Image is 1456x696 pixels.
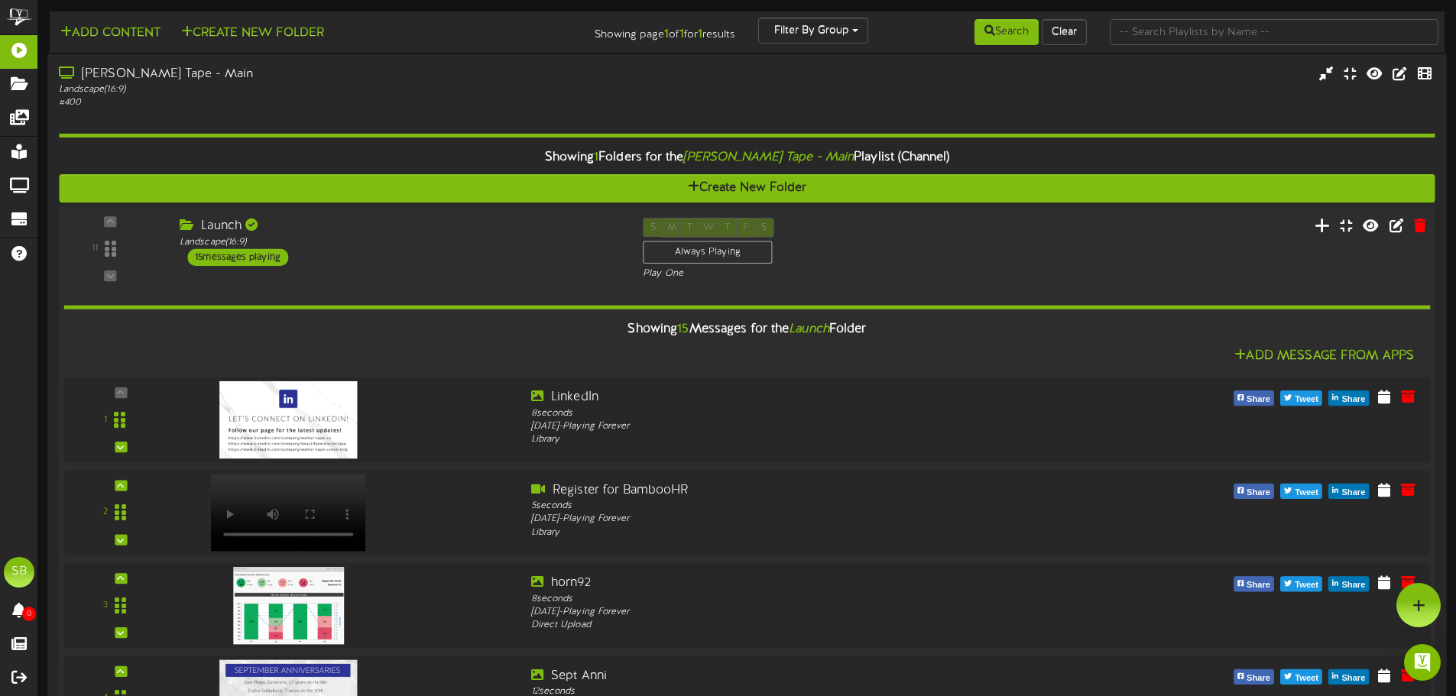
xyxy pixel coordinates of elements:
strong: 1 [679,28,684,41]
button: Share [1328,484,1369,499]
button: Share [1328,576,1369,591]
button: Filter By Group [758,18,868,44]
button: Search [974,19,1039,45]
div: Play One [643,267,967,280]
span: 1 [594,151,598,164]
span: Share [1338,484,1368,501]
div: Sept Anni [531,668,1078,685]
div: horn92 [531,575,1078,592]
button: Add Message From Apps [1230,346,1419,365]
button: Clear [1042,19,1087,45]
button: Share [1328,669,1369,685]
div: Showing Messages for the Folder [52,313,1441,346]
div: Direct Upload [531,619,1078,632]
div: Register for BambooHR [531,481,1078,499]
div: # 400 [59,96,619,109]
span: Share [1244,391,1273,408]
span: Share [1338,391,1368,408]
span: Tweet [1292,391,1321,408]
i: [PERSON_NAME] Tape - Main [683,151,854,164]
div: [DATE] - Playing Forever [531,513,1078,526]
div: [DATE] - Playing Forever [531,419,1078,432]
div: Landscape ( 16:9 ) [59,83,619,96]
button: Share [1234,669,1274,685]
div: Showing Folders for the Playlist (Channel) [47,141,1446,174]
button: Tweet [1280,576,1322,591]
span: Tweet [1292,670,1321,687]
div: 8 seconds [531,592,1078,605]
div: Always Playing [643,241,772,264]
div: 15 messages playing [187,249,288,266]
div: Showing page of for results [513,18,747,44]
span: Share [1244,484,1273,501]
div: Open Intercom Messenger [1404,644,1441,681]
span: Share [1244,670,1273,687]
button: Share [1234,576,1274,591]
button: Share [1328,390,1369,406]
span: Tweet [1292,577,1321,594]
div: LinkedIn [531,389,1078,406]
span: Tweet [1292,484,1321,501]
button: Add Content [56,24,165,43]
i: Launch [789,322,829,336]
strong: 1 [664,28,669,41]
button: Create New Folder [59,174,1435,202]
div: [PERSON_NAME] Tape - Main [59,66,619,83]
button: Tweet [1280,669,1322,685]
div: Landscape ( 16:9 ) [180,235,620,248]
img: 391040e3-4c3c-41c8-a012-9a6329a45fb2followonlinkedin_now.jpg [219,381,357,458]
span: Share [1338,577,1368,594]
div: Launch [180,218,620,235]
div: 5 seconds [531,500,1078,513]
span: Share [1338,670,1368,687]
button: Tweet [1280,484,1322,499]
div: SB [4,557,34,588]
button: Share [1234,484,1274,499]
button: Tweet [1280,390,1322,406]
div: Library [531,526,1078,539]
div: Library [531,433,1078,446]
span: Share [1244,577,1273,594]
button: Create New Folder [177,24,329,43]
span: 0 [22,607,36,621]
img: 371ae444-c7df-4ef7-9f43-8cbd04983df6.png [233,567,344,644]
button: Share [1234,390,1274,406]
span: 15 [677,322,689,336]
div: [DATE] - Playing Forever [531,605,1078,618]
div: 8 seconds [531,406,1078,419]
strong: 1 [698,28,702,41]
input: -- Search Playlists by Name -- [1110,19,1438,45]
